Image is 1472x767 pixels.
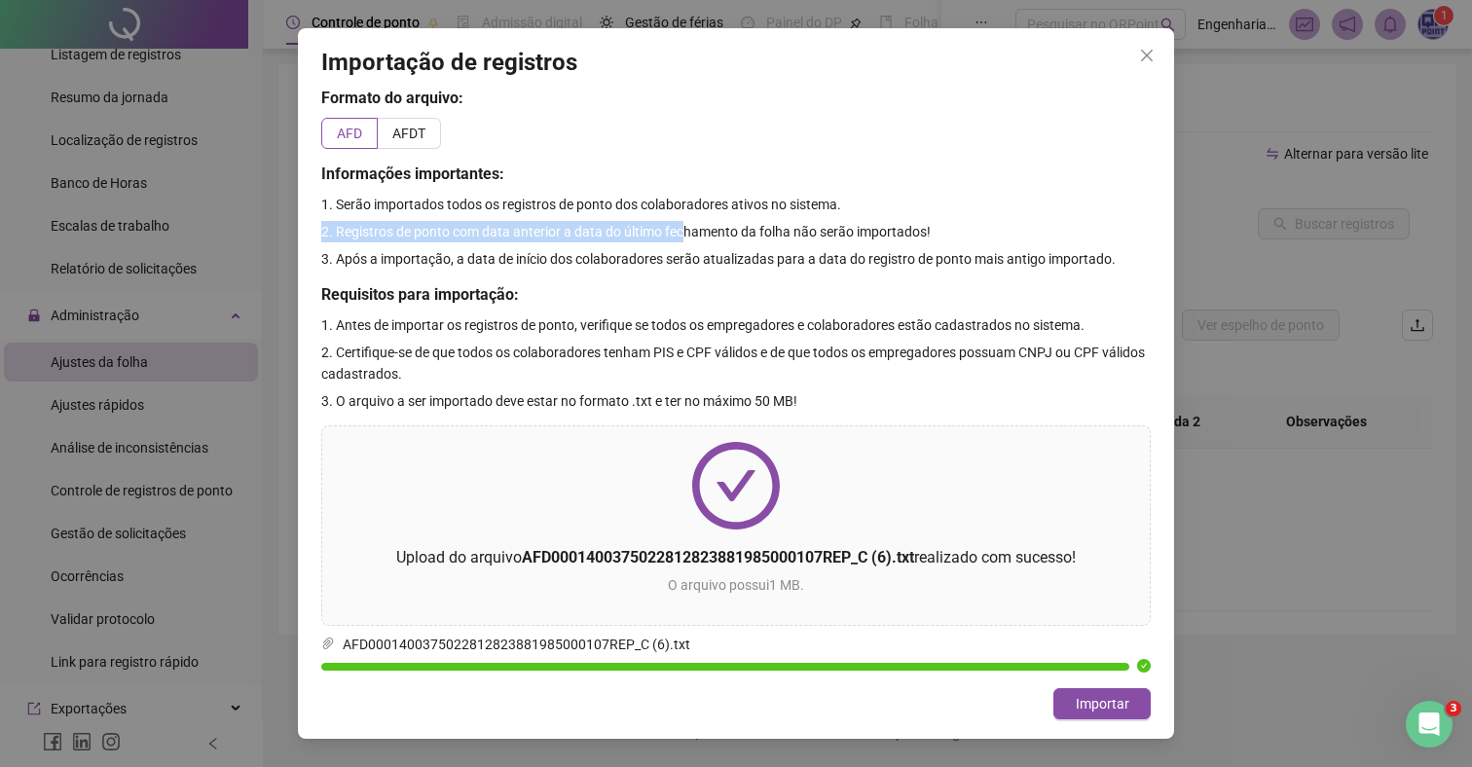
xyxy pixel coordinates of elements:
[1406,701,1453,748] iframe: Intercom live chat
[1076,693,1129,714] span: Importar
[321,251,1116,267] span: 3. Após a importação, a data de início dos colaboradores serão atualizadas para a data do registr...
[321,285,519,304] span: Requisitos para importação:
[392,126,425,141] span: AFDT
[668,577,769,593] span: O arquivo possui
[914,548,1076,566] span: realizado com sucesso!
[1139,48,1155,63] span: close
[335,634,1151,655] span: AFD0001400375022812823881985000107REP_C (6).txt
[322,426,1150,624] span: check-circleUpload do arquivoAFD0001400375022812823881985000107REP_C (6).txtrealizado com sucesso...
[522,548,914,566] span: AFD0001400375022812823881985000107REP_C (6).txt
[321,89,463,107] span: Formato do arquivo:
[321,197,841,212] span: 1. Serão importados todos os registros de ponto dos colaboradores ativos no sistema.
[321,345,1145,382] span: 2. Certifique-se de que todos os colaboradores tenham PIS e CPF válidos e de que todos os emprega...
[1131,40,1162,71] button: Close
[321,637,335,650] span: paper-clip
[692,442,780,530] span: check-circle
[1446,701,1461,716] span: 3
[321,390,1151,412] p: 3. O arquivo a ser importado deve estar no formato .txt e ter no máximo 50 MB!
[1053,688,1151,719] button: Importar
[337,126,362,141] span: AFD
[321,48,1151,79] h3: Importação de registros
[769,577,804,593] span: 1 MB .
[321,317,1085,333] span: 1. Antes de importar os registros de ponto, verifique se todos os empregadores e colaboradores es...
[321,224,931,239] span: 2. Registros de ponto com data anterior a data do último fechamento da folha não serão importados!
[321,164,504,183] span: Informações importantes:
[396,548,522,566] span: Upload do arquivo
[1137,659,1151,673] span: check-circle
